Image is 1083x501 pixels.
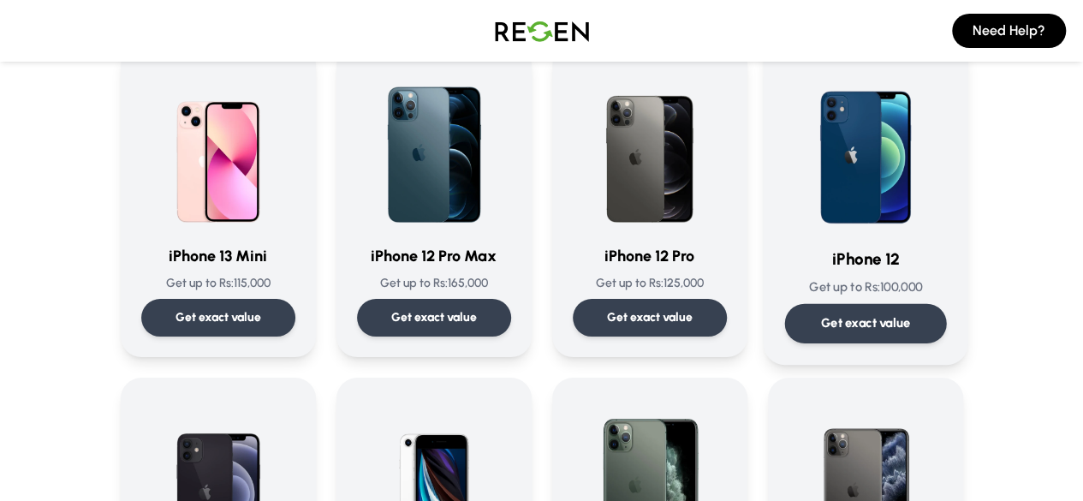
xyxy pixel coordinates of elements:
[784,278,946,296] p: Get up to Rs: 100,000
[357,66,511,230] img: iPhone 12 Pro Max
[391,309,477,326] p: Get exact value
[176,309,261,326] p: Get exact value
[573,66,727,230] img: iPhone 12 Pro
[573,275,727,292] p: Get up to Rs: 125,000
[141,244,295,268] h3: iPhone 13 Mini
[784,247,946,271] h3: iPhone 12
[141,275,295,292] p: Get up to Rs: 115,000
[573,244,727,268] h3: iPhone 12 Pro
[952,14,1066,48] button: Need Help?
[482,7,602,55] img: Logo
[784,59,946,232] img: iPhone 12
[357,275,511,292] p: Get up to Rs: 165,000
[141,66,295,230] img: iPhone 13 Mini
[607,309,693,326] p: Get exact value
[820,314,910,332] p: Get exact value
[357,244,511,268] h3: iPhone 12 Pro Max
